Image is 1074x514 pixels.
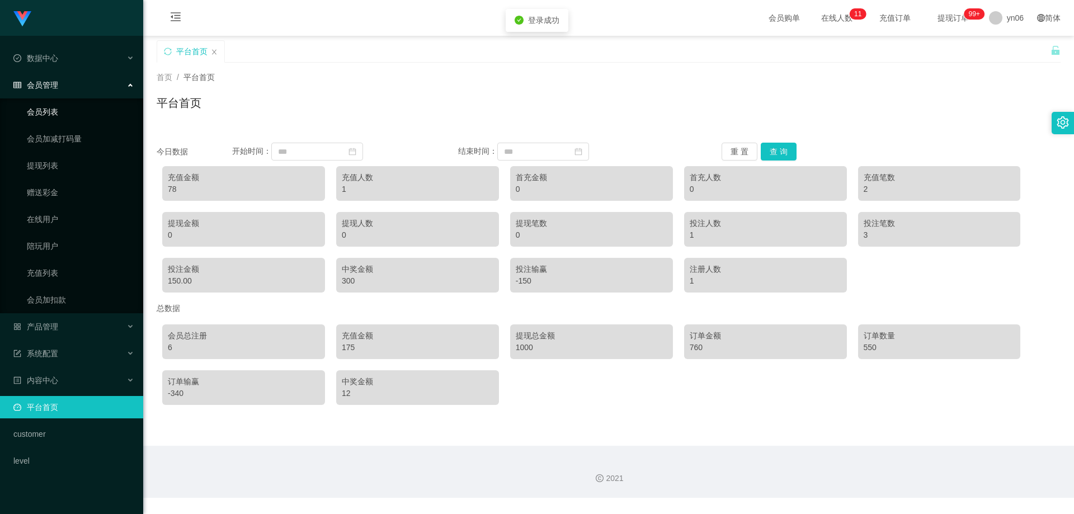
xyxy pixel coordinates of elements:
span: 开始时间： [232,147,271,155]
span: 在线人数 [816,14,858,22]
div: 充值笔数 [864,172,1015,183]
a: level [13,450,134,472]
div: -340 [168,388,319,399]
button: 查 询 [761,143,797,161]
i: 图标: copyright [596,474,604,482]
div: 760 [690,342,841,353]
div: 注册人数 [690,263,841,275]
div: 投注输赢 [516,263,667,275]
div: 150.00 [168,275,319,287]
div: 充值金额 [168,172,319,183]
div: 1 [690,275,841,287]
i: 图标: profile [13,376,21,384]
sup: 11 [850,8,866,20]
i: 图标: unlock [1051,45,1061,55]
sup: 267 [964,8,984,20]
div: 投注金额 [168,263,319,275]
div: 今日数据 [157,146,232,158]
div: 中奖金额 [342,376,493,388]
i: 图标: appstore-o [13,323,21,331]
a: 充值列表 [27,262,134,284]
a: 图标: dashboard平台首页 [13,396,134,418]
a: 会员列表 [27,101,134,123]
div: 订单数量 [864,330,1015,342]
span: 登录成功 [528,16,559,25]
a: 提现列表 [27,154,134,177]
div: 6 [168,342,319,353]
p: 1 [854,8,858,20]
span: 首页 [157,73,172,82]
div: 78 [168,183,319,195]
div: 提现笔数 [516,218,667,229]
i: 图标: table [13,81,21,89]
div: 0 [168,229,319,241]
span: 系统配置 [13,349,58,358]
div: 首充金额 [516,172,667,183]
div: 提现人数 [342,218,493,229]
div: 2021 [152,473,1065,484]
div: 175 [342,342,493,353]
div: 0 [516,229,667,241]
div: 1 [690,229,841,241]
i: 图标: setting [1057,116,1069,129]
button: 重 置 [722,143,757,161]
span: 会员管理 [13,81,58,89]
a: 陪玩用户 [27,235,134,257]
i: 图标: global [1037,14,1045,22]
i: 图标: check-circle-o [13,54,21,62]
div: 中奖金额 [342,263,493,275]
i: 图标: form [13,350,21,357]
div: -150 [516,275,667,287]
div: 充值人数 [342,172,493,183]
div: 550 [864,342,1015,353]
div: 0 [516,183,667,195]
span: 结束时间： [458,147,497,155]
div: 3 [864,229,1015,241]
a: 会员加扣款 [27,289,134,311]
a: 赠送彩金 [27,181,134,204]
i: 图标: close [211,49,218,55]
div: 2 [864,183,1015,195]
p: 1 [858,8,862,20]
span: 内容中心 [13,376,58,385]
div: 0 [690,183,841,195]
h1: 平台首页 [157,95,201,111]
i: 图标: calendar [348,148,356,155]
span: 数据中心 [13,54,58,63]
div: 首充人数 [690,172,841,183]
img: logo.9652507e.png [13,11,31,27]
i: 图标: menu-fold [157,1,195,36]
div: 订单输赢 [168,376,319,388]
i: icon: check-circle [515,16,524,25]
div: 提现金额 [168,218,319,229]
i: 图标: calendar [574,148,582,155]
div: 总数据 [157,298,1061,319]
div: 平台首页 [176,41,208,62]
a: 在线用户 [27,208,134,230]
a: customer [13,423,134,445]
div: 0 [342,229,493,241]
span: 充值订单 [874,14,916,22]
i: 图标: sync [164,48,172,55]
div: 会员总注册 [168,330,319,342]
div: 12 [342,388,493,399]
div: 300 [342,275,493,287]
span: 产品管理 [13,322,58,331]
div: 订单金额 [690,330,841,342]
div: 提现总金额 [516,330,667,342]
div: 充值金额 [342,330,493,342]
div: 1000 [516,342,667,353]
div: 投注人数 [690,218,841,229]
div: 1 [342,183,493,195]
a: 会员加减打码量 [27,128,134,150]
span: 提现订单 [932,14,974,22]
span: / [177,73,179,82]
span: 平台首页 [183,73,215,82]
div: 投注笔数 [864,218,1015,229]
